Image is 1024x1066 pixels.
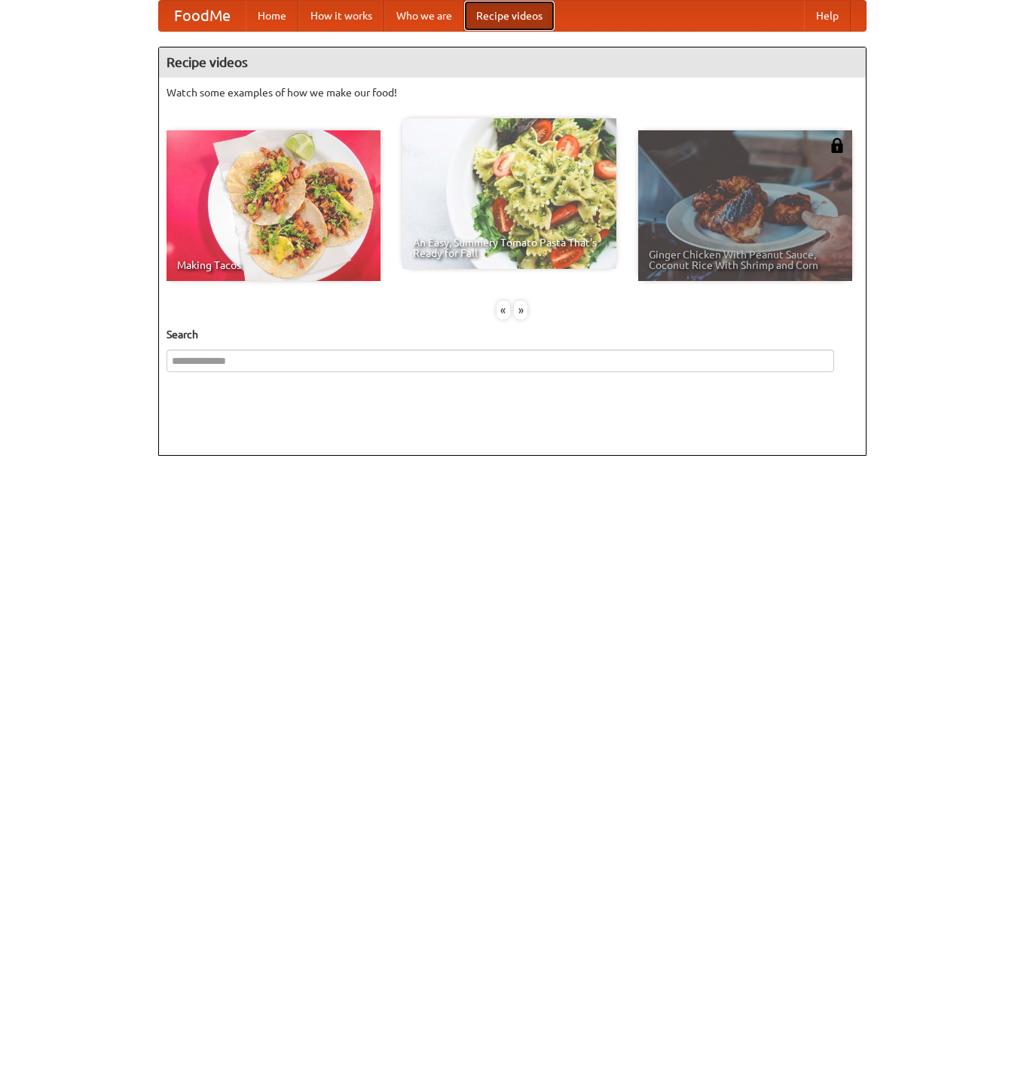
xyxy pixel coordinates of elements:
div: » [514,301,527,319]
h5: Search [167,327,858,342]
a: How it works [298,1,384,31]
h4: Recipe videos [159,47,866,78]
a: Making Tacos [167,130,381,281]
a: FoodMe [159,1,246,31]
a: Who we are [384,1,464,31]
a: Help [804,1,851,31]
img: 483408.png [830,138,845,153]
div: « [497,301,510,319]
a: Recipe videos [464,1,555,31]
span: Making Tacos [177,260,370,270]
span: An Easy, Summery Tomato Pasta That's Ready for Fall [413,237,606,258]
a: Home [246,1,298,31]
a: An Easy, Summery Tomato Pasta That's Ready for Fall [402,118,616,269]
p: Watch some examples of how we make our food! [167,85,858,100]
